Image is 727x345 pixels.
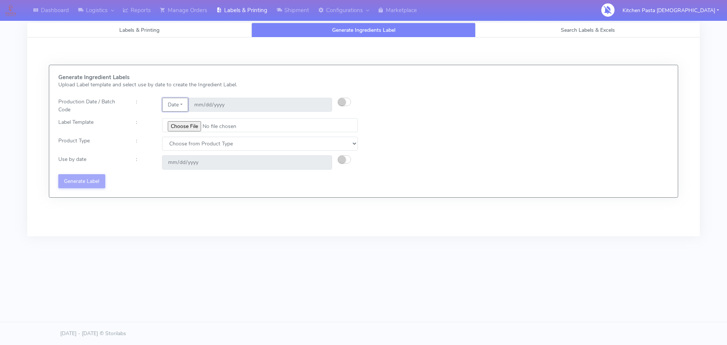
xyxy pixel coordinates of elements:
div: Product Type [53,137,130,151]
button: Date [162,98,188,112]
div: : [130,98,156,114]
button: Kitchen Pasta [DEMOGRAPHIC_DATA] [617,3,725,18]
ul: Tabs [27,23,700,37]
div: Production Date / Batch Code [53,98,130,114]
div: : [130,137,156,151]
p: Upload Label template and select use by date to create the Ingredient Label. [58,81,358,89]
div: Use by date [53,155,130,169]
div: : [130,118,156,132]
h5: Generate Ingredient Labels [58,74,358,81]
span: Search Labels & Excels [561,27,615,34]
span: Generate Ingredients Label [332,27,395,34]
button: Generate Label [58,174,105,188]
div: : [130,155,156,169]
div: Label Template [53,118,130,132]
span: Labels & Printing [119,27,159,34]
